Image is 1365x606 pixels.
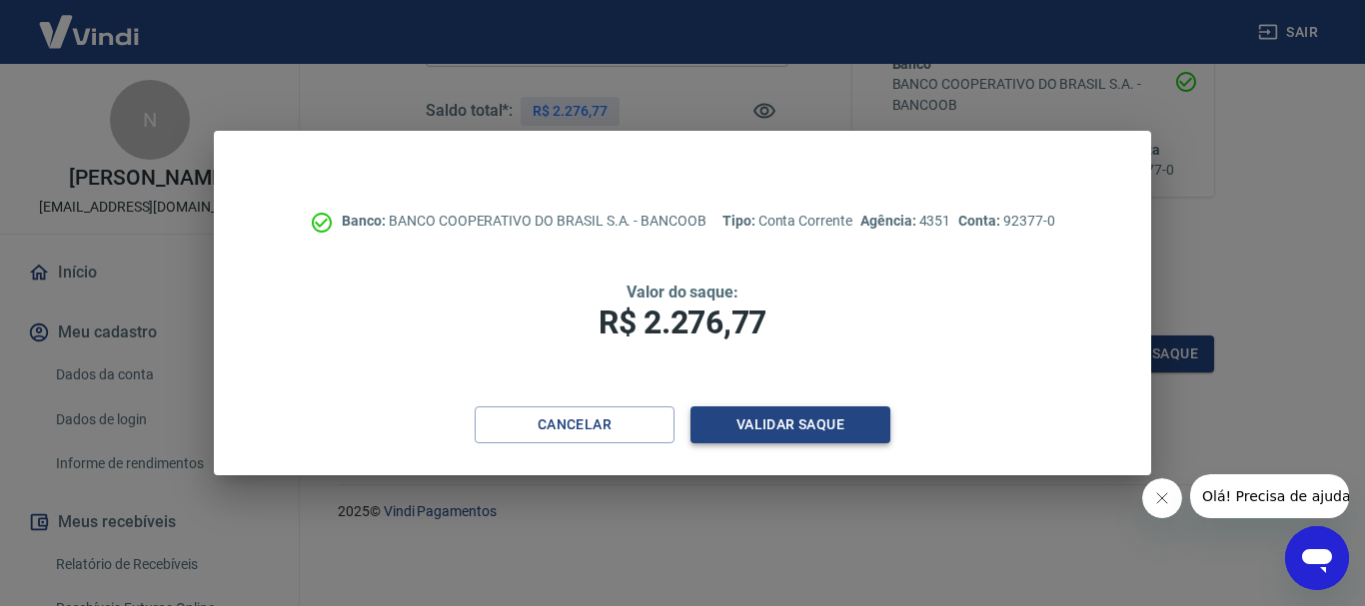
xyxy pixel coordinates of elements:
[342,211,706,232] p: BANCO COOPERATIVO DO BRASIL S.A. - BANCOOB
[690,406,890,443] button: Validar saque
[627,283,738,302] span: Valor do saque:
[1190,474,1349,518] iframe: Mensagem da empresa
[12,14,168,30] span: Olá! Precisa de ajuda?
[1285,526,1349,590] iframe: Botão para abrir a janela de mensagens
[1142,478,1182,518] iframe: Fechar mensagem
[722,213,758,229] span: Tipo:
[722,211,852,232] p: Conta Corrente
[958,211,1054,232] p: 92377-0
[475,406,675,443] button: Cancelar
[342,213,389,229] span: Banco:
[860,213,919,229] span: Agência:
[599,303,766,341] span: R$ 2.276,77
[860,211,950,232] p: 4351
[958,213,1003,229] span: Conta:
